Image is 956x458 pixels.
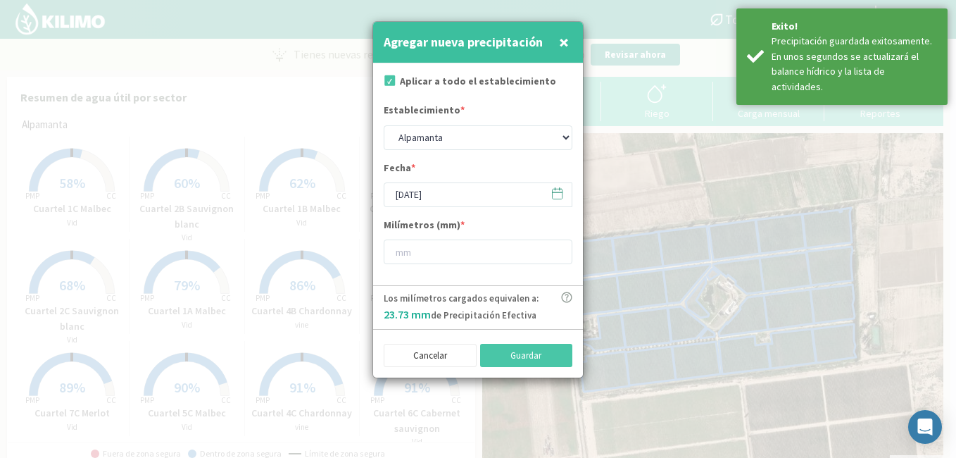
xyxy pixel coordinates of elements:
[384,103,465,121] label: Establecimiento
[480,344,573,368] button: Guardar
[400,74,556,89] label: Aplicar a todo el establecimiento
[772,34,937,94] div: Precipitación guardada exitosamente. En unos segundos se actualizará el balance hídrico y la list...
[384,292,539,323] p: Los milímetros cargados equivalen a: de Precipitación Efectiva
[384,161,415,179] label: Fecha
[908,410,942,444] div: Open Intercom Messenger
[384,344,477,368] button: Cancelar
[555,28,572,56] button: Close
[384,32,543,52] h4: Agregar nueva precipitación
[384,218,465,236] label: Milímetros (mm)
[384,240,572,264] input: mm
[384,307,431,321] span: 23.73 mm
[559,30,569,54] span: ×
[772,19,937,34] div: Exito!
